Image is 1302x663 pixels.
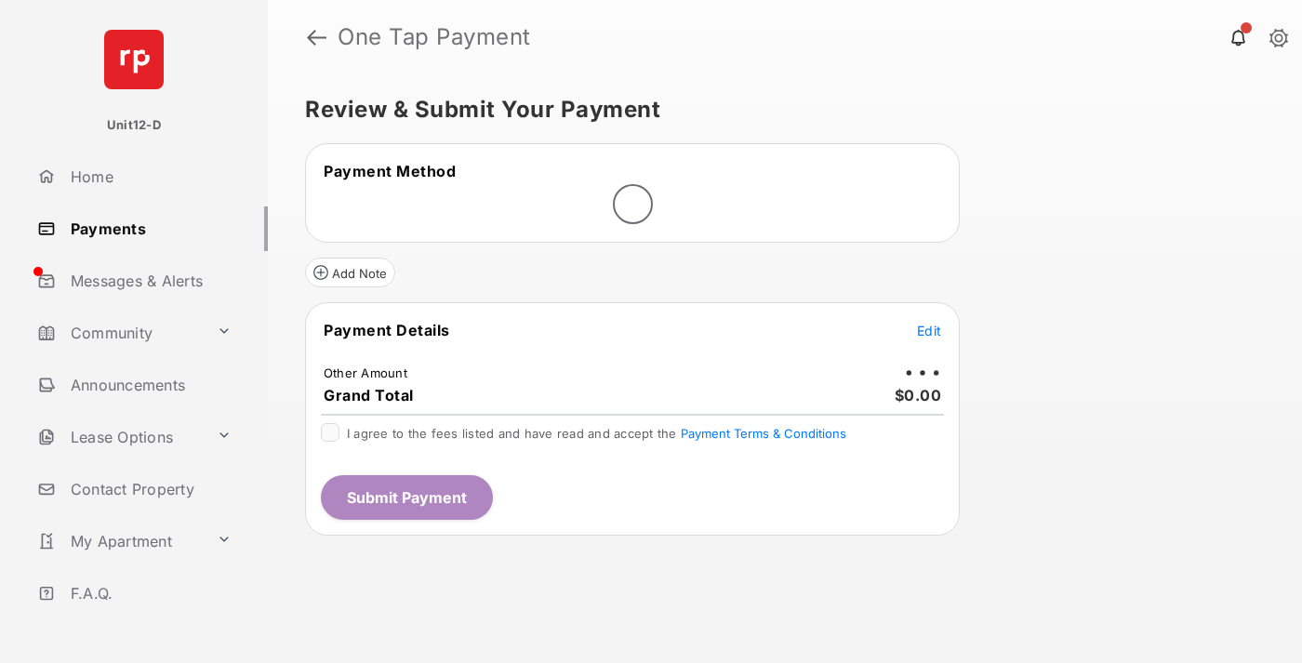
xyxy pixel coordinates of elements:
[104,30,164,89] img: svg+xml;base64,PHN2ZyB4bWxucz0iaHR0cDovL3d3dy53My5vcmcvMjAwMC9zdmciIHdpZHRoPSI2NCIgaGVpZ2h0PSI2NC...
[305,99,1250,121] h5: Review & Submit Your Payment
[324,162,456,180] span: Payment Method
[917,323,941,338] span: Edit
[338,26,531,48] strong: One Tap Payment
[323,365,408,381] td: Other Amount
[30,311,209,355] a: Community
[30,363,268,407] a: Announcements
[305,258,395,287] button: Add Note
[30,519,209,564] a: My Apartment
[917,321,941,339] button: Edit
[895,386,942,404] span: $0.00
[347,426,846,441] span: I agree to the fees listed and have read and accept the
[681,426,846,441] button: I agree to the fees listed and have read and accept the
[30,467,268,511] a: Contact Property
[107,116,161,135] p: Unit12-D
[30,206,268,251] a: Payments
[30,259,268,303] a: Messages & Alerts
[324,321,450,339] span: Payment Details
[30,415,209,459] a: Lease Options
[30,154,268,199] a: Home
[324,386,414,404] span: Grand Total
[30,571,268,616] a: F.A.Q.
[321,475,493,520] button: Submit Payment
